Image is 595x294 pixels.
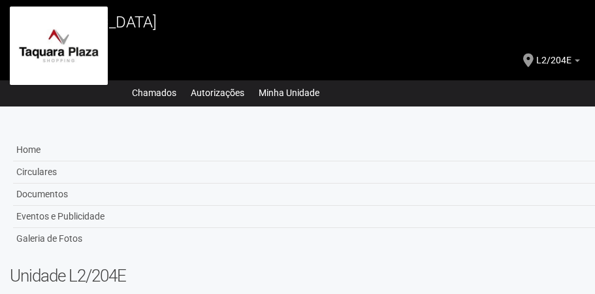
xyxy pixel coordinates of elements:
[191,84,244,102] a: Autorizações
[536,42,571,65] span: L2/204E
[10,7,108,85] img: logo.jpg
[536,57,580,67] a: L2/204E
[10,13,157,31] span: [GEOGRAPHIC_DATA]
[132,84,176,102] a: Chamados
[259,84,319,102] a: Minha Unidade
